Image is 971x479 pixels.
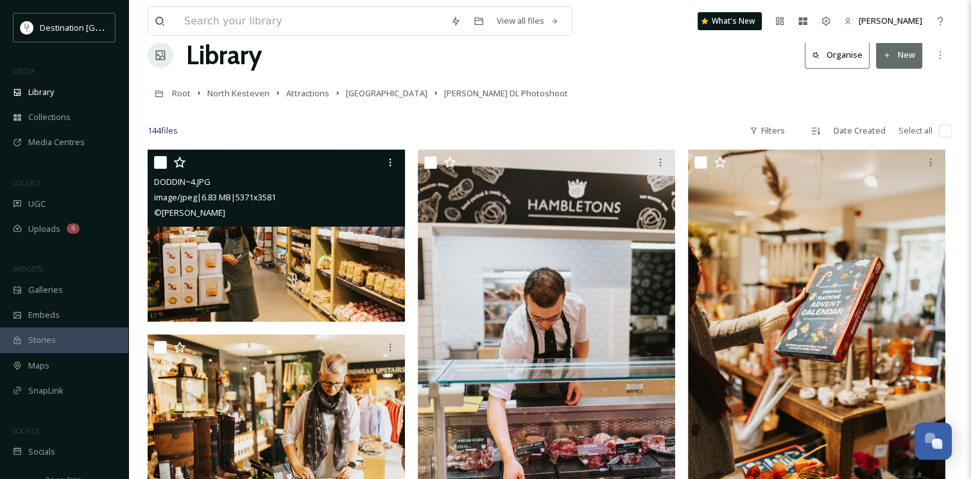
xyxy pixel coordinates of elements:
[898,125,932,137] span: Select all
[207,87,270,99] span: North Kesteven
[28,309,60,321] span: Embeds
[743,118,791,143] div: Filters
[28,111,71,123] span: Collections
[28,86,54,98] span: Library
[154,207,225,218] span: © [PERSON_NAME]
[28,360,49,372] span: Maps
[154,176,211,187] span: DODDIN~4.JPG
[805,42,870,68] button: Organise
[148,150,405,322] img: DODDIN~4.JPG
[148,125,178,137] span: 144 file s
[172,87,191,99] span: Root
[28,223,60,235] span: Uploads
[444,87,568,99] span: [PERSON_NAME] DL Photoshoot
[21,21,33,34] img: hNr43QXL_400x400.jpg
[67,223,80,234] div: 4
[13,426,39,435] span: SOCIALS
[286,87,329,99] span: Attractions
[28,385,64,397] span: SnapLink
[490,8,565,33] a: View all files
[207,85,270,101] a: North Kesteven
[346,85,427,101] a: [GEOGRAPHIC_DATA]
[40,21,168,33] span: Destination [GEOGRAPHIC_DATA]
[178,7,444,35] input: Search your library
[859,15,922,26] span: [PERSON_NAME]
[286,85,329,101] a: Attractions
[28,136,85,148] span: Media Centres
[154,191,276,203] span: image/jpeg | 6.83 MB | 5371 x 3581
[838,8,929,33] a: [PERSON_NAME]
[698,12,762,30] a: What's New
[13,178,40,187] span: COLLECT
[915,422,952,460] button: Open Chat
[444,85,568,101] a: [PERSON_NAME] DL Photoshoot
[28,334,56,346] span: Stories
[28,446,55,458] span: Socials
[13,66,35,76] span: MEDIA
[28,284,63,296] span: Galleries
[186,36,262,74] a: Library
[13,264,42,274] span: WIDGETS
[827,118,892,143] div: Date Created
[28,198,46,210] span: UGC
[172,85,191,101] a: Root
[876,42,922,68] button: New
[346,87,427,99] span: [GEOGRAPHIC_DATA]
